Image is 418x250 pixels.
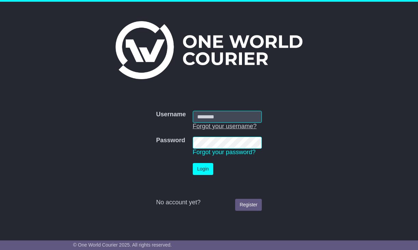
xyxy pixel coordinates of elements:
[156,111,186,118] label: Username
[193,163,213,175] button: Login
[193,149,256,156] a: Forgot your password?
[116,21,302,79] img: One World
[73,242,172,248] span: © One World Courier 2025. All rights reserved.
[156,137,185,144] label: Password
[156,199,262,206] div: No account yet?
[235,199,262,211] a: Register
[193,123,257,130] a: Forgot your username?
